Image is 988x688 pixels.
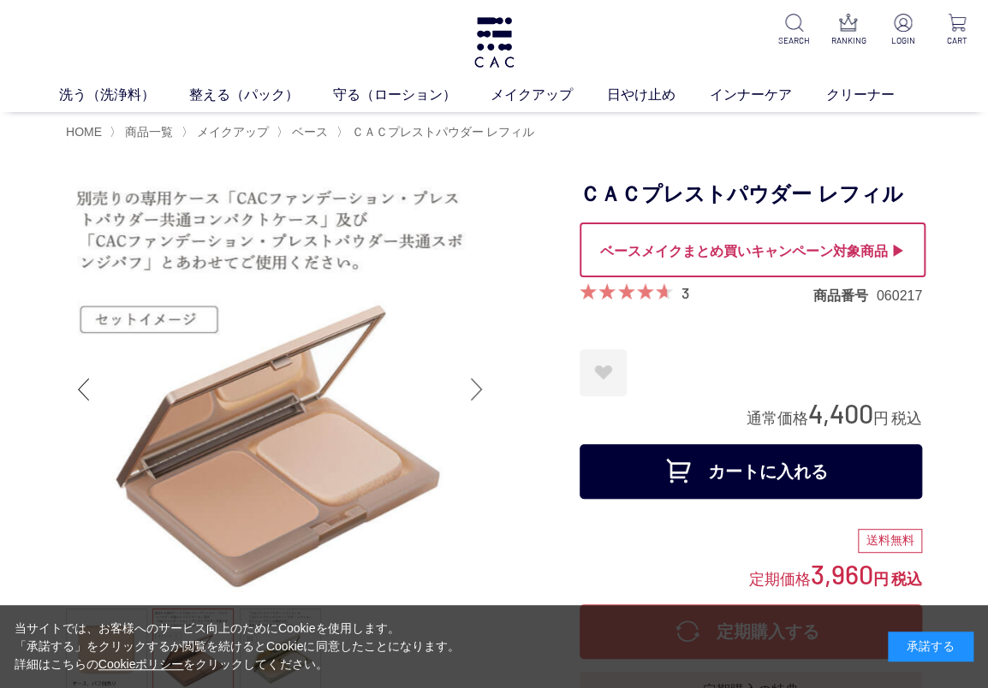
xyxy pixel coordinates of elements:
a: 洗う（洗浄料） [59,85,189,105]
a: HOME [66,125,102,139]
a: クリーナー [826,85,929,105]
a: 3 [681,283,689,302]
a: LOGIN [885,14,920,47]
div: 承諾する [888,632,973,661]
a: お気に入りに登録する [580,349,627,396]
a: インナーケア [710,85,826,105]
a: Cookieポリシー [98,657,184,671]
img: ＣＡＣプレストパウダー レフィル [66,175,494,603]
a: SEARCH [777,14,812,47]
p: SEARCH [777,34,812,47]
li: 〉 [336,124,539,140]
a: 日やけ止め [607,85,710,105]
p: RANKING [831,34,866,47]
span: ＣＡＣプレストパウダー レフィル [351,125,534,139]
a: メイクアップ [491,85,607,105]
span: ベース [292,125,328,139]
a: ＣＡＣプレストパウダー レフィル [348,125,534,139]
a: ベース [289,125,328,139]
div: 当サイトでは、お客様へのサービス向上のためにCookieを使用します。 「承諾する」をクリックするか閲覧を続けるとCookieに同意したことになります。 詳細はこちらの をクリックしてください。 [15,620,460,673]
div: Previous slide [66,355,100,424]
h1: ＣＡＣプレストパウダー レフィル [580,175,922,214]
a: 整える（パック） [189,85,333,105]
button: 定期購入する [580,604,922,659]
span: 3,960 [811,558,873,590]
dt: 商品番号 [813,287,877,305]
p: LOGIN [885,34,920,47]
div: 送料無料 [858,529,922,553]
span: 4,400 [808,397,873,429]
a: メイクアップ [193,125,269,139]
button: カートに入れる [580,444,922,499]
span: メイクアップ [197,125,269,139]
a: RANKING [831,14,866,47]
li: 〉 [182,124,273,140]
li: 〉 [277,124,332,140]
li: 〉 [110,124,177,140]
span: 税込 [891,571,922,588]
span: 商品一覧 [125,125,173,139]
span: 通常価格 [747,410,808,427]
span: 税込 [891,410,922,427]
dd: 060217 [877,287,922,305]
span: 定期価格 [749,569,811,588]
img: logo [472,17,516,68]
a: CART [939,14,974,47]
div: Next slide [460,355,494,424]
a: 守る（ローション） [333,85,491,105]
span: 円 [873,571,889,588]
span: 円 [873,410,889,427]
p: CART [939,34,974,47]
a: 商品一覧 [122,125,173,139]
